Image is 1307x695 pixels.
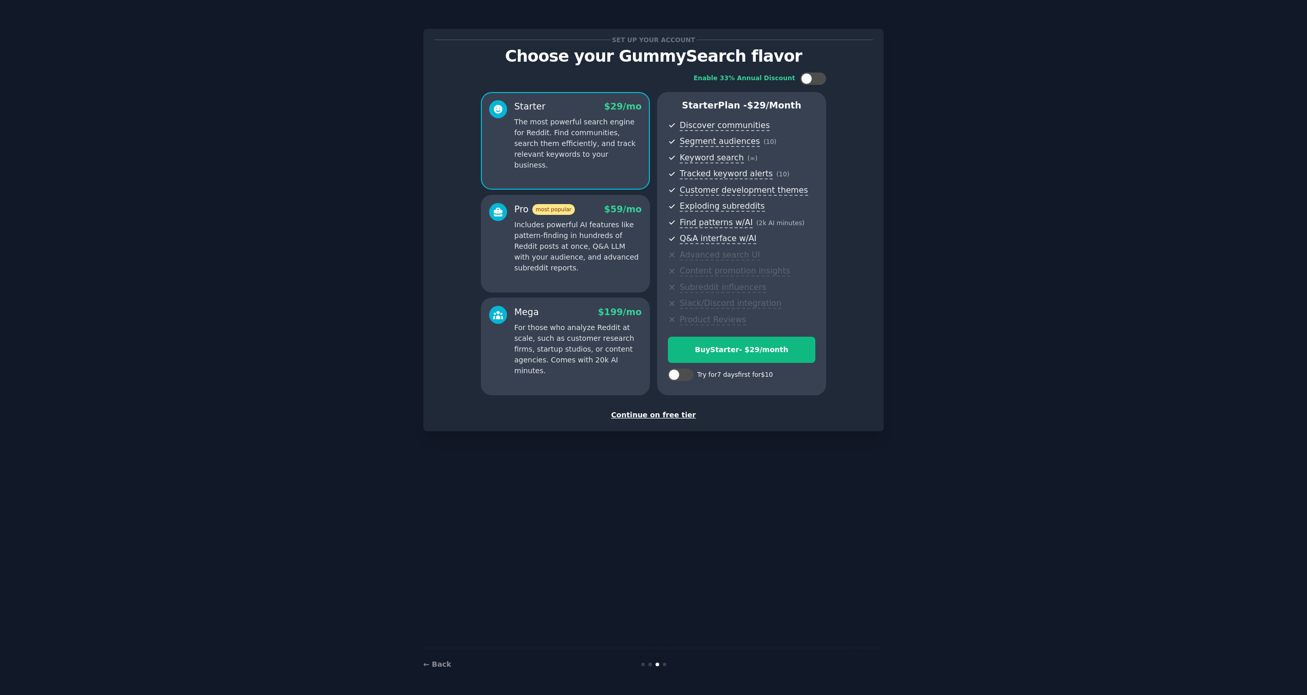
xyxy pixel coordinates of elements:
[610,34,697,45] span: Set up your account
[680,153,744,163] span: Keyword search
[680,266,790,277] span: Content promotion insights
[680,120,770,131] span: Discover communities
[680,298,781,309] span: Slack/Discord integration
[604,101,642,112] span: $ 29 /mo
[680,217,753,228] span: Find patterns w/AI
[747,100,801,111] span: $ 29 /month
[668,337,815,363] button: BuyStarter- $29/month
[514,100,546,113] div: Starter
[680,233,756,244] span: Q&A interface w/AI
[694,74,795,83] div: Enable 33% Annual Discount
[680,185,808,196] span: Customer development themes
[514,322,642,376] p: For those who analyze Reddit at scale, such as customer research firms, startup studios, or conte...
[514,203,575,216] div: Pro
[763,138,776,145] span: ( 10 )
[680,250,760,261] span: Advanced search UI
[776,171,789,178] span: ( 10 )
[604,204,642,214] span: $ 59 /mo
[514,220,642,273] p: Includes powerful AI features like pattern-finding in hundreds of Reddit posts at once, Q&A LLM w...
[423,660,451,668] a: ← Back
[434,410,873,420] div: Continue on free tier
[756,220,805,227] span: ( 2k AI minutes )
[680,201,764,212] span: Exploding subreddits
[598,307,642,317] span: $ 199 /mo
[514,306,539,319] div: Mega
[748,155,758,162] span: ( ∞ )
[434,47,873,65] p: Choose your GummySearch flavor
[680,169,773,179] span: Tracked keyword alerts
[668,344,815,355] div: Buy Starter - $ 29 /month
[532,204,575,215] span: most popular
[680,136,760,147] span: Segment audiences
[680,282,766,293] span: Subreddit influencers
[697,371,773,380] div: Try for 7 days first for $10
[680,315,746,325] span: Product Reviews
[514,117,642,171] p: The most powerful search engine for Reddit. Find communities, search them efficiently, and track ...
[668,99,815,112] p: Starter Plan -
